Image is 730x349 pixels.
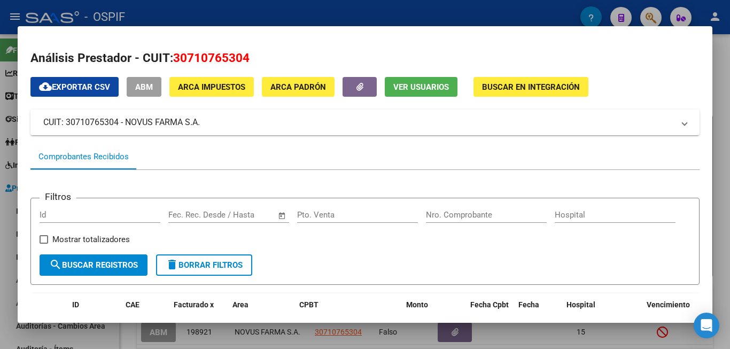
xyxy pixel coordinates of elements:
button: Buscar en Integración [473,77,588,97]
span: ARCA Padrón [270,82,326,92]
datatable-header-cell: Hospital [562,293,642,340]
datatable-header-cell: Facturado x Orden De [169,293,228,340]
span: ID [72,300,79,309]
span: Hospital [566,300,595,309]
span: Exportar CSV [39,82,110,92]
span: Buscar en Integración [482,82,580,92]
span: 30710765304 [173,51,250,65]
span: ABM [135,82,153,92]
div: Open Intercom Messenger [694,313,719,338]
mat-icon: search [49,258,62,271]
span: Borrar Filtros [166,260,243,270]
datatable-header-cell: ID [68,293,121,340]
button: Open calendar [276,210,289,222]
div: Comprobantes Recibidos [38,151,129,163]
button: Buscar Registros [40,254,147,276]
span: CPBT [299,300,319,309]
input: Start date [168,210,203,220]
span: Buscar Registros [49,260,138,270]
span: Ver Usuarios [393,82,449,92]
datatable-header-cell: CPBT [295,293,402,340]
mat-icon: cloud_download [39,80,52,93]
datatable-header-cell: Vencimiento Auditoría [642,293,690,340]
span: Monto [406,300,428,309]
input: End date [213,210,265,220]
datatable-header-cell: Fecha Recibido [514,293,562,340]
span: Facturado x Orden De [174,300,214,321]
datatable-header-cell: CAE [121,293,169,340]
span: ARCA Impuestos [178,82,245,92]
button: Exportar CSV [30,77,119,97]
button: Borrar Filtros [156,254,252,276]
span: Mostrar totalizadores [52,233,130,246]
h3: Filtros [40,190,76,204]
button: Ver Usuarios [385,77,457,97]
span: CAE [126,300,139,309]
button: ARCA Padrón [262,77,335,97]
datatable-header-cell: Fecha Cpbt [466,293,514,340]
button: ARCA Impuestos [169,77,254,97]
datatable-header-cell: Monto [402,293,466,340]
button: ABM [127,77,161,97]
mat-panel-title: CUIT: 30710765304 - NOVUS FARMA S.A. [43,116,674,129]
span: Vencimiento Auditoría [647,300,690,321]
span: Fecha Cpbt [470,300,509,309]
mat-expansion-panel-header: CUIT: 30710765304 - NOVUS FARMA S.A. [30,110,700,135]
span: Fecha Recibido [518,300,548,321]
mat-icon: delete [166,258,178,271]
datatable-header-cell: Area [228,293,295,340]
h2: Análisis Prestador - CUIT: [30,49,700,67]
span: Area [232,300,248,309]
